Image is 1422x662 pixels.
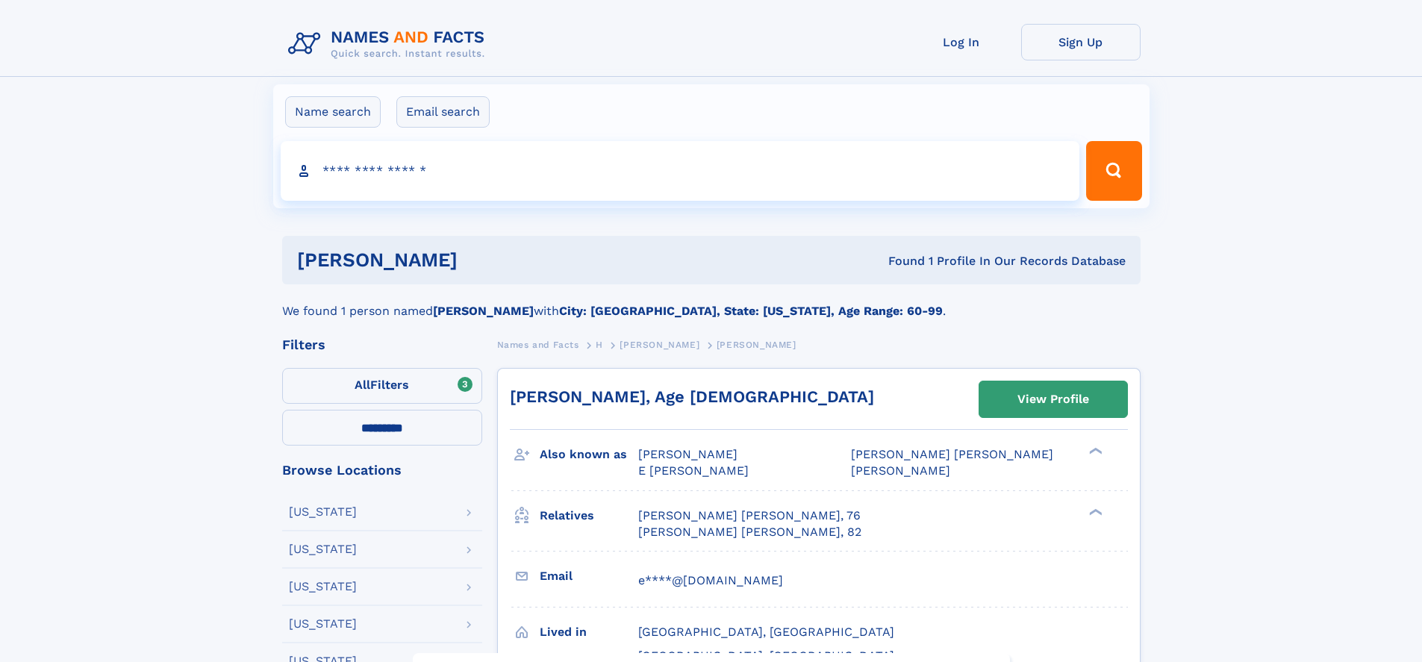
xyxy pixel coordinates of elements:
[1086,141,1141,201] button: Search Button
[540,503,638,528] h3: Relatives
[540,619,638,645] h3: Lived in
[620,340,699,350] span: [PERSON_NAME]
[717,340,796,350] span: [PERSON_NAME]
[289,581,357,593] div: [US_STATE]
[638,625,894,639] span: [GEOGRAPHIC_DATA], [GEOGRAPHIC_DATA]
[1021,24,1141,60] a: Sign Up
[1085,446,1103,456] div: ❯
[510,387,874,406] a: [PERSON_NAME], Age [DEMOGRAPHIC_DATA]
[289,543,357,555] div: [US_STATE]
[638,508,861,524] a: [PERSON_NAME] [PERSON_NAME], 76
[289,506,357,518] div: [US_STATE]
[282,463,482,477] div: Browse Locations
[596,340,603,350] span: H
[1017,382,1089,416] div: View Profile
[282,368,482,404] label: Filters
[596,335,603,354] a: H
[282,284,1141,320] div: We found 1 person named with .
[638,524,861,540] a: [PERSON_NAME] [PERSON_NAME], 82
[540,563,638,589] h3: Email
[355,378,370,392] span: All
[902,24,1021,60] a: Log In
[979,381,1127,417] a: View Profile
[638,463,749,478] span: E [PERSON_NAME]
[497,335,579,354] a: Names and Facts
[540,442,638,467] h3: Also known as
[1085,507,1103,516] div: ❯
[673,253,1126,269] div: Found 1 Profile In Our Records Database
[851,447,1053,461] span: [PERSON_NAME] [PERSON_NAME]
[559,304,943,318] b: City: [GEOGRAPHIC_DATA], State: [US_STATE], Age Range: 60-99
[851,463,950,478] span: [PERSON_NAME]
[638,447,737,461] span: [PERSON_NAME]
[297,251,673,269] h1: [PERSON_NAME]
[281,141,1080,201] input: search input
[433,304,534,318] b: [PERSON_NAME]
[620,335,699,354] a: [PERSON_NAME]
[282,338,482,352] div: Filters
[285,96,381,128] label: Name search
[289,618,357,630] div: [US_STATE]
[396,96,490,128] label: Email search
[282,24,497,64] img: Logo Names and Facts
